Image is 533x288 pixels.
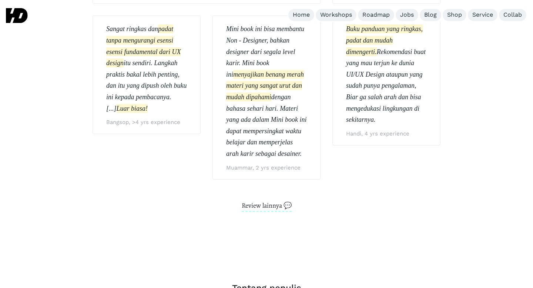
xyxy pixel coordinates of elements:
a: Jobs [396,9,418,21]
div: Blog [424,11,437,19]
div: Service [472,11,493,19]
div: Jobs [400,11,414,19]
div: Shop [447,11,462,19]
h3: Muammar, 2 yrs experience [226,160,307,172]
a: Review lainnya 💬 [242,200,292,212]
h3: Bangsop, >4 yrs experience [106,114,187,126]
em: Mini book ini bisa membantu Non - Designer, bahkan designer dari segala level karir. Mini book ini [226,25,304,78]
a: Roadmap [358,9,394,21]
h3: Handi, 4 yrs experience [346,125,427,138]
em: menyajikan benang merah materi yang sangat urut dan mudah dipahami [226,71,304,101]
a: Home [288,9,314,21]
div: Collab [503,11,522,19]
em: dengan bahasa sehari hari. Materi yang ada dalam Mini book ini dapat mempersingkat waktu belajar ... [226,93,306,157]
em: Luar biasa! [117,105,148,112]
a: Service [468,9,497,21]
div: Workshops [320,11,352,19]
a: Shop [443,9,466,21]
em: Buku panduan yang ringkas, padat dan mudah dimengerti. [346,25,423,55]
em: itu sendiri. Langkah praktis bakal lebih penting, dan itu yang dipush oleh buku ini kepada pembac... [106,59,187,112]
div: Roadmap [362,11,390,19]
a: Workshops [316,9,356,21]
div: Home [293,11,310,19]
a: Collab [499,9,526,21]
div: Review lainnya 💬 [242,200,292,211]
a: Blog [420,9,441,21]
em: Rekomendasi buat yang mau terjun ke dunia UI/UX Design ataupun yang sudah punya pengalaman, Biar ... [346,48,426,124]
em: Sangat ringkas dan [106,25,158,33]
